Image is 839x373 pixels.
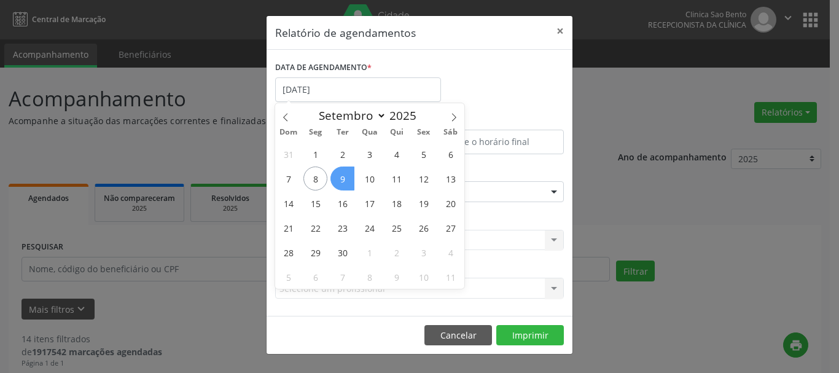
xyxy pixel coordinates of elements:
[303,216,327,240] span: Setembro 22, 2025
[383,128,410,136] span: Qui
[439,240,462,264] span: Outubro 4, 2025
[275,77,441,102] input: Selecione uma data ou intervalo
[302,128,329,136] span: Seg
[357,142,381,166] span: Setembro 3, 2025
[303,142,327,166] span: Setembro 1, 2025
[330,167,354,190] span: Setembro 9, 2025
[384,240,408,264] span: Outubro 2, 2025
[275,128,302,136] span: Dom
[412,167,435,190] span: Setembro 12, 2025
[384,191,408,215] span: Setembro 18, 2025
[412,216,435,240] span: Setembro 26, 2025
[303,240,327,264] span: Setembro 29, 2025
[423,130,564,154] input: Selecione o horário final
[313,107,386,124] select: Month
[330,265,354,289] span: Outubro 7, 2025
[276,265,300,289] span: Outubro 5, 2025
[386,108,427,124] input: Year
[330,191,354,215] span: Setembro 16, 2025
[384,167,408,190] span: Setembro 11, 2025
[423,111,564,130] label: ATÉ
[276,240,300,264] span: Setembro 28, 2025
[357,167,381,190] span: Setembro 10, 2025
[275,25,416,41] h5: Relatório de agendamentos
[384,216,408,240] span: Setembro 25, 2025
[330,216,354,240] span: Setembro 23, 2025
[410,128,437,136] span: Sex
[330,240,354,264] span: Setembro 30, 2025
[276,216,300,240] span: Setembro 21, 2025
[439,265,462,289] span: Outubro 11, 2025
[384,142,408,166] span: Setembro 4, 2025
[330,142,354,166] span: Setembro 2, 2025
[303,265,327,289] span: Outubro 6, 2025
[357,240,381,264] span: Outubro 1, 2025
[548,16,572,46] button: Close
[439,191,462,215] span: Setembro 20, 2025
[357,191,381,215] span: Setembro 17, 2025
[439,216,462,240] span: Setembro 27, 2025
[412,265,435,289] span: Outubro 10, 2025
[303,191,327,215] span: Setembro 15, 2025
[412,240,435,264] span: Outubro 3, 2025
[357,265,381,289] span: Outubro 8, 2025
[276,167,300,190] span: Setembro 7, 2025
[496,325,564,346] button: Imprimir
[437,128,464,136] span: Sáb
[275,58,372,77] label: DATA DE AGENDAMENTO
[329,128,356,136] span: Ter
[357,216,381,240] span: Setembro 24, 2025
[412,142,435,166] span: Setembro 5, 2025
[412,191,435,215] span: Setembro 19, 2025
[439,167,462,190] span: Setembro 13, 2025
[276,142,300,166] span: Agosto 31, 2025
[303,167,327,190] span: Setembro 8, 2025
[276,191,300,215] span: Setembro 14, 2025
[439,142,462,166] span: Setembro 6, 2025
[424,325,492,346] button: Cancelar
[384,265,408,289] span: Outubro 9, 2025
[356,128,383,136] span: Qua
